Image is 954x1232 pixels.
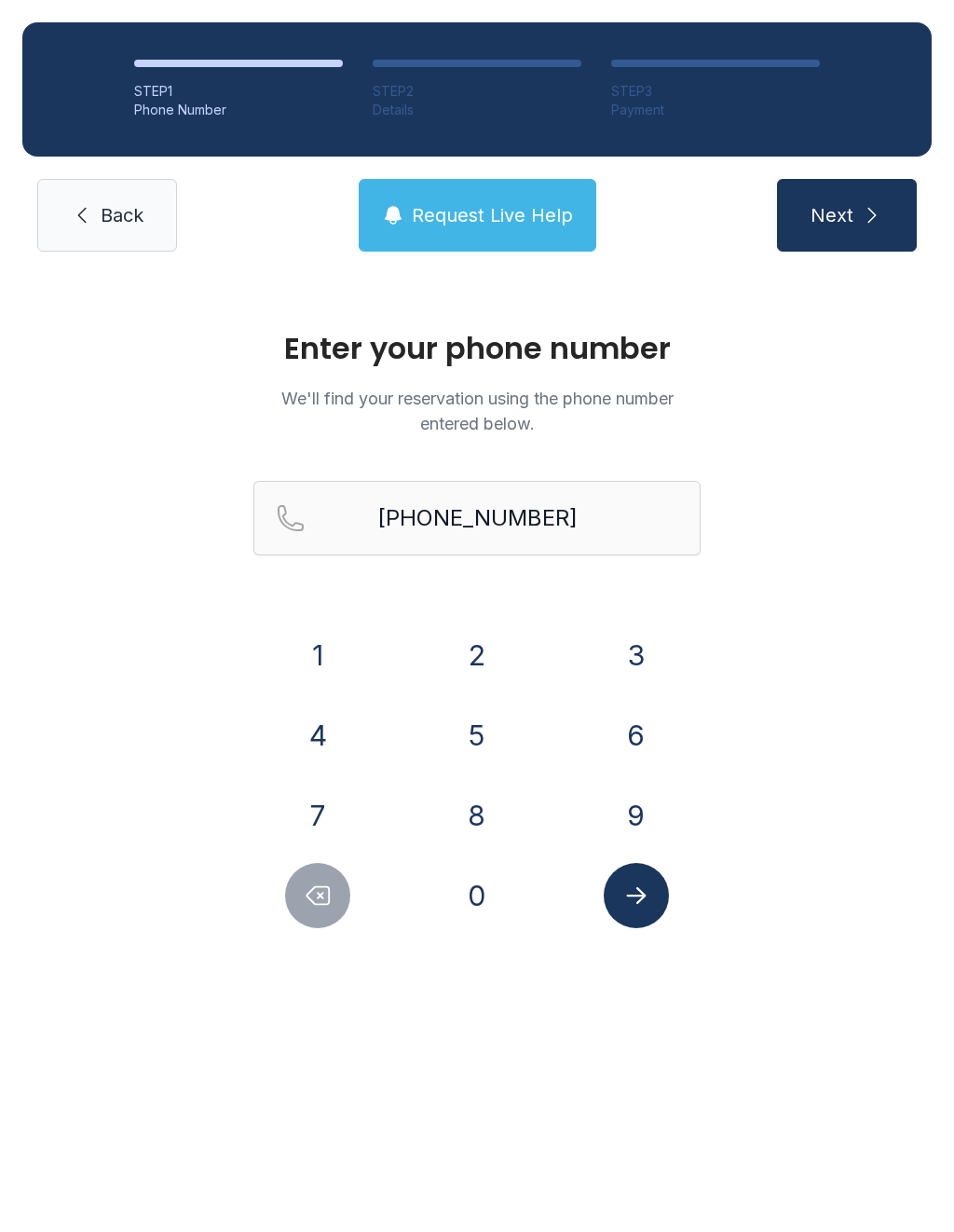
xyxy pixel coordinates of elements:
[611,101,820,119] div: Payment
[604,703,669,768] button: 6
[373,101,581,119] div: Details
[604,783,669,848] button: 9
[253,481,701,555] input: Reservation phone number
[285,783,350,848] button: 7
[444,623,510,688] button: 2
[811,202,853,228] span: Next
[373,82,581,101] div: STEP 2
[134,101,343,119] div: Phone Number
[285,703,350,768] button: 4
[412,202,573,228] span: Request Live Help
[444,703,510,768] button: 5
[253,386,701,436] p: We'll find your reservation using the phone number entered below.
[604,623,669,688] button: 3
[611,82,820,101] div: STEP 3
[444,863,510,928] button: 0
[604,863,669,928] button: Submit lookup form
[285,623,350,688] button: 1
[101,202,143,228] span: Back
[285,863,350,928] button: Delete number
[444,783,510,848] button: 8
[134,82,343,101] div: STEP 1
[253,334,701,363] h1: Enter your phone number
